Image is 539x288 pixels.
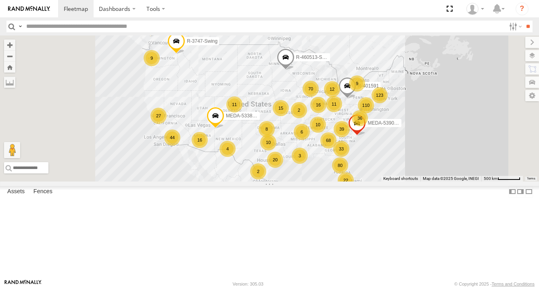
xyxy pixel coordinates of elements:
[484,176,497,181] span: 500 km
[525,186,533,198] label: Hide Summary Table
[17,21,23,32] label: Search Query
[516,2,529,15] i: ?
[481,176,523,182] button: Map Scale: 500 km per 53 pixels
[324,81,340,97] div: 12
[516,186,524,198] label: Dock Summary Table to the Right
[4,62,15,73] button: Zoom Home
[383,176,418,182] button: Keyboard shortcuts
[372,87,388,103] div: 123
[508,186,516,198] label: Dock Summary Table to the Left
[492,282,535,286] a: Terms and Conditions
[226,96,242,113] div: 11
[332,157,348,173] div: 80
[250,163,266,179] div: 2
[334,121,350,137] div: 39
[303,81,319,97] div: 70
[320,132,336,148] div: 68
[4,77,15,88] label: Measure
[326,96,342,112] div: 11
[333,141,349,157] div: 33
[423,176,479,181] span: Map data ©2025 Google, INEGI
[525,90,539,101] label: Map Settings
[260,134,276,150] div: 10
[150,108,167,124] div: 27
[259,121,275,137] div: 8
[164,129,180,146] div: 44
[273,100,289,116] div: 15
[3,186,29,197] label: Assets
[358,97,374,113] div: 110
[4,280,42,288] a: Visit our Website
[310,117,326,133] div: 10
[4,40,15,50] button: Zoom in
[219,141,236,157] div: 4
[4,50,15,62] button: Zoom out
[296,55,332,61] span: R-460513-Swing
[338,172,354,188] div: 22
[8,6,50,12] img: rand-logo.svg
[310,97,326,113] div: 16
[4,142,20,158] button: Drag Pegman onto the map to open Street View
[527,177,535,180] a: Terms
[187,38,217,44] span: R-3747-Swing
[144,50,160,66] div: 9
[294,124,310,140] div: 6
[506,21,523,32] label: Search Filter Options
[292,148,308,164] div: 3
[267,152,283,168] div: 20
[226,113,267,119] span: MEDA-533803-Roll
[29,186,56,197] label: Fences
[192,132,208,148] div: 16
[233,282,263,286] div: Version: 305.03
[368,121,409,126] span: MEDA-539001-Roll
[349,75,365,92] div: 9
[454,282,535,286] div: © Copyright 2025 -
[352,110,368,126] div: 36
[358,83,379,89] span: R-401591
[291,102,307,118] div: 2
[464,3,487,15] div: Dave Arruda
